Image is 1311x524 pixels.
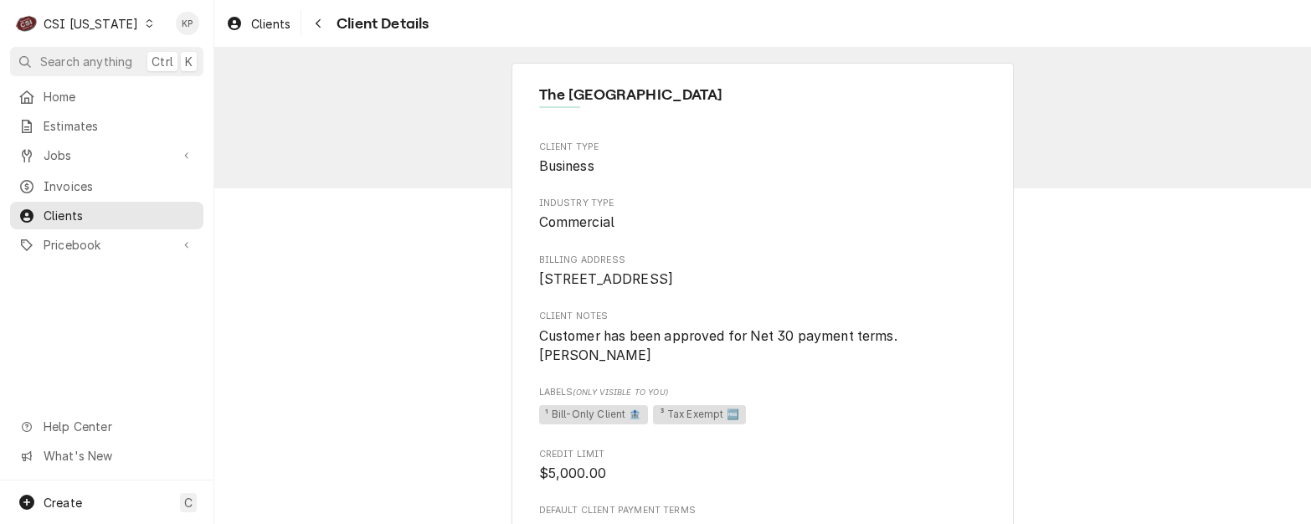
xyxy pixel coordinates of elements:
span: Help Center [44,418,193,435]
span: [object Object] [539,403,987,428]
div: Credit Limit [539,448,987,484]
div: Client Type [539,141,987,177]
span: Credit Limit [539,464,987,484]
span: K [185,53,193,70]
span: (Only Visible to You) [573,388,667,397]
span: Industry Type [539,197,987,210]
span: Estimates [44,117,195,135]
a: Invoices [10,172,203,200]
span: Labels [539,386,987,399]
span: Create [44,496,82,510]
a: Home [10,83,203,110]
span: Home [44,88,195,105]
span: Client Notes [539,326,987,366]
span: Default Client Payment Terms [539,504,987,517]
div: C [15,12,39,35]
span: Name [539,84,987,106]
span: Clients [251,15,290,33]
a: Clients [10,202,203,229]
div: KP [176,12,199,35]
span: ³ Tax Exempt 🆓 [653,405,746,425]
span: Customer has been approved for Net 30 payment terms. [PERSON_NAME] [539,328,902,364]
span: Jobs [44,146,170,164]
div: CSI Kentucky's Avatar [15,12,39,35]
span: Clients [44,207,195,224]
div: [object Object] [539,386,987,427]
button: Search anythingCtrlK [10,47,203,76]
span: Invoices [44,177,195,195]
span: Client Details [332,13,429,35]
span: Credit Limit [539,448,987,461]
span: Client Type [539,157,987,177]
span: Commercial [539,214,615,230]
span: Client Type [539,141,987,154]
a: Go to Help Center [10,413,203,440]
button: Navigate back [305,10,332,37]
div: CSI [US_STATE] [44,15,138,33]
span: Business [539,158,594,174]
div: Client Information [539,84,987,120]
span: Search anything [40,53,132,70]
span: C [184,494,193,511]
span: What's New [44,447,193,465]
span: $5,000.00 [539,465,606,481]
span: Ctrl [152,53,173,70]
a: Go to What's New [10,442,203,470]
span: Billing Address [539,254,987,267]
a: Go to Pricebook [10,231,203,259]
span: [STREET_ADDRESS] [539,271,674,287]
div: Billing Address [539,254,987,290]
span: Industry Type [539,213,987,233]
div: Kym Parson's Avatar [176,12,199,35]
span: ¹ Bill-Only Client 🏦 [539,405,648,425]
div: Industry Type [539,197,987,233]
a: Estimates [10,112,203,140]
span: Billing Address [539,270,987,290]
div: Client Notes [539,310,987,366]
span: Pricebook [44,236,170,254]
a: Go to Jobs [10,141,203,169]
span: Client Notes [539,310,987,323]
a: Clients [219,10,297,38]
